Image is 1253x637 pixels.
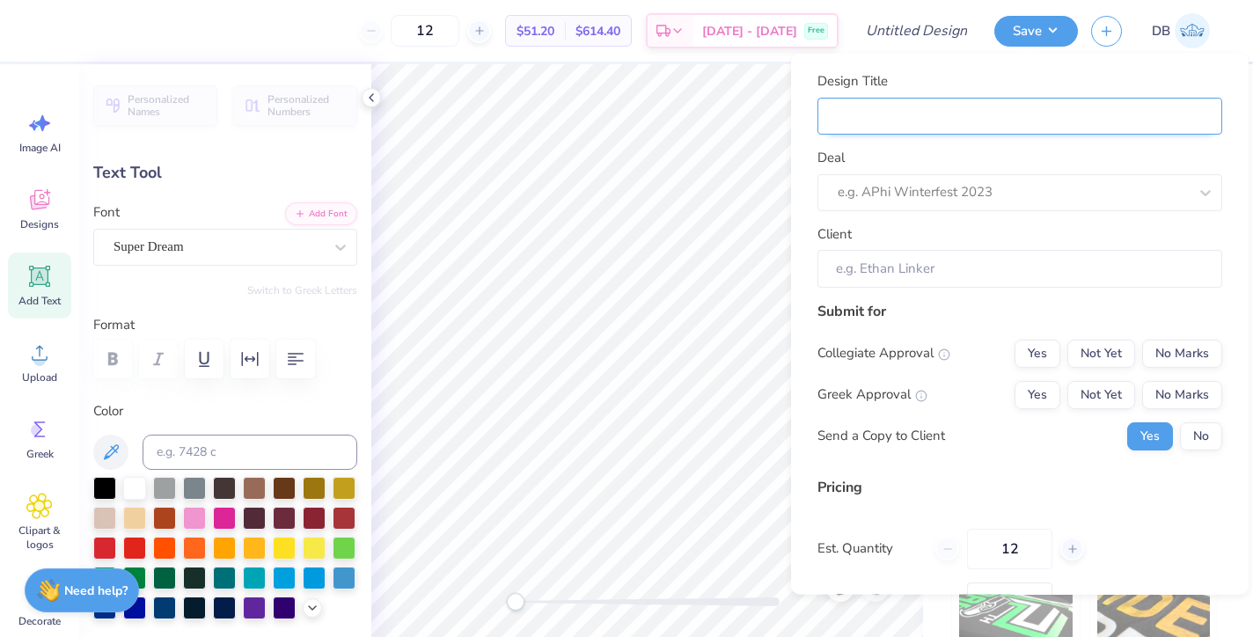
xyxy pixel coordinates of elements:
div: Text Tool [93,161,357,185]
button: Personalized Numbers [233,85,357,126]
button: Personalized Names [93,85,217,126]
span: Personalized Numbers [267,93,347,118]
span: $614.40 [575,22,620,40]
span: [DATE] - [DATE] [702,22,797,40]
div: Collegiate Approval [817,343,950,363]
input: – – [391,15,459,47]
button: Switch to Greek Letters [247,283,357,297]
label: Deal [817,148,845,168]
div: Send a Copy to Client [817,426,945,446]
label: Color [93,401,357,421]
label: Format [93,315,357,335]
div: Submit for [817,300,1222,321]
a: DB [1144,13,1218,48]
span: Clipart & logos [11,524,69,552]
span: Image AI [19,141,61,155]
label: Font [93,202,120,223]
img: Druzilla Beaver [1175,13,1210,48]
button: Add Font [285,202,357,225]
div: Accessibility label [507,593,524,611]
button: Save [994,16,1078,47]
button: Yes [1015,339,1060,367]
span: Upload [22,370,57,384]
span: DB [1152,21,1170,41]
span: Decorate [18,614,61,628]
input: e.g. 7428 c [143,435,357,470]
button: No [1180,421,1222,450]
button: Yes [1015,380,1060,408]
input: e.g. Ethan Linker [817,250,1222,288]
strong: Need help? [64,582,128,599]
label: Price Per Item [817,592,954,612]
span: Add Text [18,294,61,308]
span: Designs [20,217,59,231]
button: Yes [1127,421,1173,450]
label: Est. Quantity [817,538,922,559]
button: Not Yet [1067,339,1135,367]
label: Design Title [817,71,888,92]
span: Greek [26,447,54,461]
input: Untitled Design [852,13,981,48]
button: No Marks [1142,339,1222,367]
input: – – [967,528,1052,568]
span: Free [808,25,824,37]
div: Greek Approval [817,384,927,405]
div: Pricing [817,476,1222,497]
span: $51.20 [517,22,554,40]
button: No Marks [1142,380,1222,408]
button: Not Yet [1067,380,1135,408]
span: Personalized Names [128,93,207,118]
label: Client [817,223,852,244]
